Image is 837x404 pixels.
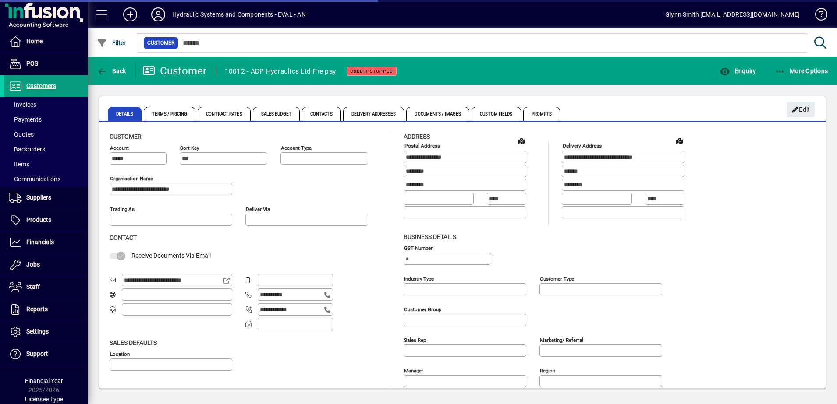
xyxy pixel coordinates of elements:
[26,82,56,89] span: Customers
[281,145,312,151] mat-label: Account Type
[4,187,88,209] a: Suppliers
[9,146,45,153] span: Backorders
[791,102,810,117] span: Edit
[97,39,126,46] span: Filter
[110,206,135,212] mat-label: Trading as
[717,63,758,79] button: Enquiry
[523,107,560,121] span: Prompts
[4,254,88,276] a: Jobs
[404,275,434,281] mat-label: Industry type
[4,276,88,298] a: Staff
[142,64,207,78] div: Customer
[350,68,393,74] span: Credit Stopped
[540,337,583,343] mat-label: Marketing/ Referral
[4,31,88,53] a: Home
[116,7,144,22] button: Add
[4,53,88,75] a: POS
[472,107,521,121] span: Custom Fields
[26,350,48,357] span: Support
[110,133,142,140] span: Customer
[26,60,38,67] span: POS
[26,328,49,335] span: Settings
[4,97,88,112] a: Invoices
[180,145,199,151] mat-label: Sort key
[26,261,40,268] span: Jobs
[26,239,54,246] span: Financials
[514,133,528,148] a: View on map
[4,112,88,127] a: Payments
[404,245,433,251] mat-label: GST Number
[404,233,456,240] span: Business details
[809,2,826,30] a: Knowledge Base
[225,64,336,78] div: 10012 - ADP Hydraulics Ltd Pre pay
[26,194,51,201] span: Suppliers
[25,377,63,384] span: Financial Year
[4,343,88,365] a: Support
[110,351,130,357] mat-label: Location
[253,107,300,121] span: Sales Budget
[775,67,828,74] span: More Options
[343,107,404,121] span: Delivery Addresses
[9,176,60,183] span: Communications
[540,275,574,281] mat-label: Customer type
[4,299,88,320] a: Reports
[144,7,172,22] button: Profile
[302,107,341,121] span: Contacts
[404,133,430,140] span: Address
[4,127,88,142] a: Quotes
[404,367,423,373] mat-label: Manager
[26,283,40,290] span: Staff
[9,116,42,123] span: Payments
[787,102,815,117] button: Edit
[773,63,830,79] button: More Options
[26,216,51,223] span: Products
[110,234,137,241] span: Contact
[26,38,43,45] span: Home
[4,209,88,231] a: Products
[9,161,29,168] span: Items
[4,142,88,157] a: Backorders
[198,107,250,121] span: Contract Rates
[26,306,48,313] span: Reports
[131,252,211,259] span: Receive Documents Via Email
[540,367,555,373] mat-label: Region
[110,339,157,346] span: Sales defaults
[95,63,128,79] button: Back
[97,67,126,74] span: Back
[144,107,196,121] span: Terms / Pricing
[4,172,88,186] a: Communications
[673,133,687,148] a: View on map
[9,101,36,108] span: Invoices
[110,176,153,182] mat-label: Organisation name
[25,396,63,403] span: Licensee Type
[404,337,426,343] mat-label: Sales rep
[406,107,469,121] span: Documents / Images
[95,35,128,51] button: Filter
[404,306,441,312] mat-label: Customer group
[4,157,88,172] a: Items
[4,321,88,343] a: Settings
[88,63,136,79] app-page-header-button: Back
[147,39,174,47] span: Customer
[4,232,88,253] a: Financials
[9,131,34,138] span: Quotes
[720,67,756,74] span: Enquiry
[246,206,270,212] mat-label: Deliver via
[110,145,129,151] mat-label: Account
[665,7,800,21] div: Glynn Smith [EMAIL_ADDRESS][DOMAIN_NAME]
[172,7,306,21] div: Hydraulic Systems and Components - EVAL - AN
[108,107,142,121] span: Details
